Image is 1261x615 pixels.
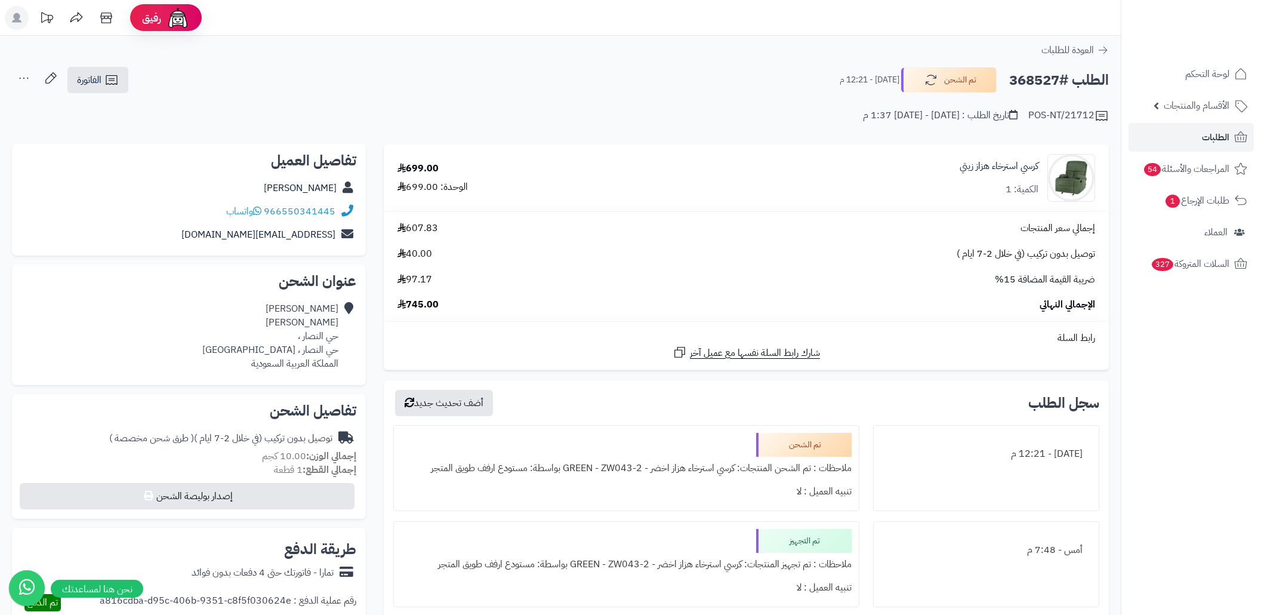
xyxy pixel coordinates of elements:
span: 745.00 [397,298,439,312]
a: السلات المتروكة327 [1129,250,1254,278]
span: العودة للطلبات [1041,43,1094,57]
a: شارك رابط السلة نفسها مع عميل آخر [673,345,820,360]
span: إجمالي سعر المنتجات [1020,222,1095,235]
a: طلبات الإرجاع1 [1129,186,1254,215]
a: الفاتورة [67,67,128,93]
div: رابط السلة [389,331,1104,345]
h2: طريقة الدفع [284,542,356,556]
span: ( طرق شحن مخصصة ) [109,431,194,445]
div: أمس - 7:48 م [881,539,1092,562]
a: الطلبات [1129,123,1254,152]
span: رفيق [142,11,161,25]
div: [PERSON_NAME] [PERSON_NAME] حي النصار ، حي النصار ، [GEOGRAPHIC_DATA] المملكة العربية السعودية [202,302,338,370]
a: [EMAIL_ADDRESS][DOMAIN_NAME] [181,227,335,242]
span: الأقسام والمنتجات [1164,97,1229,114]
span: 1 [1166,195,1180,208]
span: لوحة التحكم [1185,66,1229,82]
a: لوحة التحكم [1129,60,1254,88]
h2: تفاصيل الشحن [21,404,356,418]
div: الكمية: 1 [1006,183,1038,196]
a: المراجعات والأسئلة54 [1129,155,1254,183]
div: [DATE] - 12:21 م [881,442,1092,466]
a: كرسي استرخاء هزاز زيتي [960,159,1038,173]
span: 54 [1144,163,1161,176]
span: 40.00 [397,247,432,261]
span: طلبات الإرجاع [1164,192,1229,209]
span: توصيل بدون تركيب (في خلال 2-7 ايام ) [957,247,1095,261]
div: الوحدة: 699.00 [397,180,468,194]
span: المراجعات والأسئلة [1143,161,1229,177]
span: الطلبات [1202,129,1229,146]
div: ملاحظات : تم الشحن المنتجات: كرسي استرخاء هزاز اخضر - GREEN - ZW043-2 بواسطة: مستودع ارفف طويق ال... [401,457,852,480]
span: 607.83 [397,222,438,235]
span: العملاء [1204,224,1228,241]
div: تاريخ الطلب : [DATE] - [DATE] 1:37 م [863,109,1018,122]
span: السلات المتروكة [1151,256,1229,272]
div: تم التجهيز [756,529,852,553]
img: ai-face.png [166,6,190,30]
span: الفاتورة [77,73,101,87]
div: تنبيه العميل : لا [401,480,852,503]
div: توصيل بدون تركيب (في خلال 2-7 ايام ) [109,432,332,445]
img: logo-2.png [1180,30,1250,56]
h3: سجل الطلب [1028,396,1099,410]
span: ضريبة القيمة المضافة 15% [995,273,1095,287]
small: [DATE] - 12:21 م [840,74,899,86]
a: [PERSON_NAME] [264,181,337,195]
a: العملاء [1129,218,1254,247]
img: 1737963914-110102050047-90x90.jpg [1048,154,1094,202]
small: 1 قطعة [274,463,356,477]
button: تم الشحن [901,67,997,93]
strong: إجمالي الوزن: [306,449,356,463]
div: POS-NT/21712 [1028,109,1109,123]
a: تحديثات المنصة [32,6,61,33]
a: واتساب [226,204,261,219]
div: رقم عملية الدفع : a816cdba-d95c-406b-9351-c8f5f030624e [100,594,356,611]
small: 10.00 كجم [262,449,356,463]
div: ملاحظات : تم تجهيز المنتجات: كرسي استرخاء هزاز اخضر - GREEN - ZW043-2 بواسطة: مستودع ارفف طويق ال... [401,553,852,576]
div: 699.00 [397,162,439,176]
span: شارك رابط السلة نفسها مع عميل آخر [690,346,820,360]
a: 966550341445 [264,204,335,219]
strong: إجمالي القطع: [303,463,356,477]
span: 327 [1152,258,1173,271]
h2: تفاصيل العميل [21,153,356,168]
div: تم الشحن [756,433,852,457]
h2: عنوان الشحن [21,274,356,288]
span: 97.17 [397,273,432,287]
div: تمارا - فاتورتك حتى 4 دفعات بدون فوائد [192,566,334,580]
button: إصدار بوليصة الشحن [20,483,354,509]
a: العودة للطلبات [1041,43,1109,57]
div: تنبيه العميل : لا [401,576,852,599]
button: أضف تحديث جديد [395,390,493,416]
span: الإجمالي النهائي [1040,298,1095,312]
h2: الطلب #368527 [1009,68,1109,93]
